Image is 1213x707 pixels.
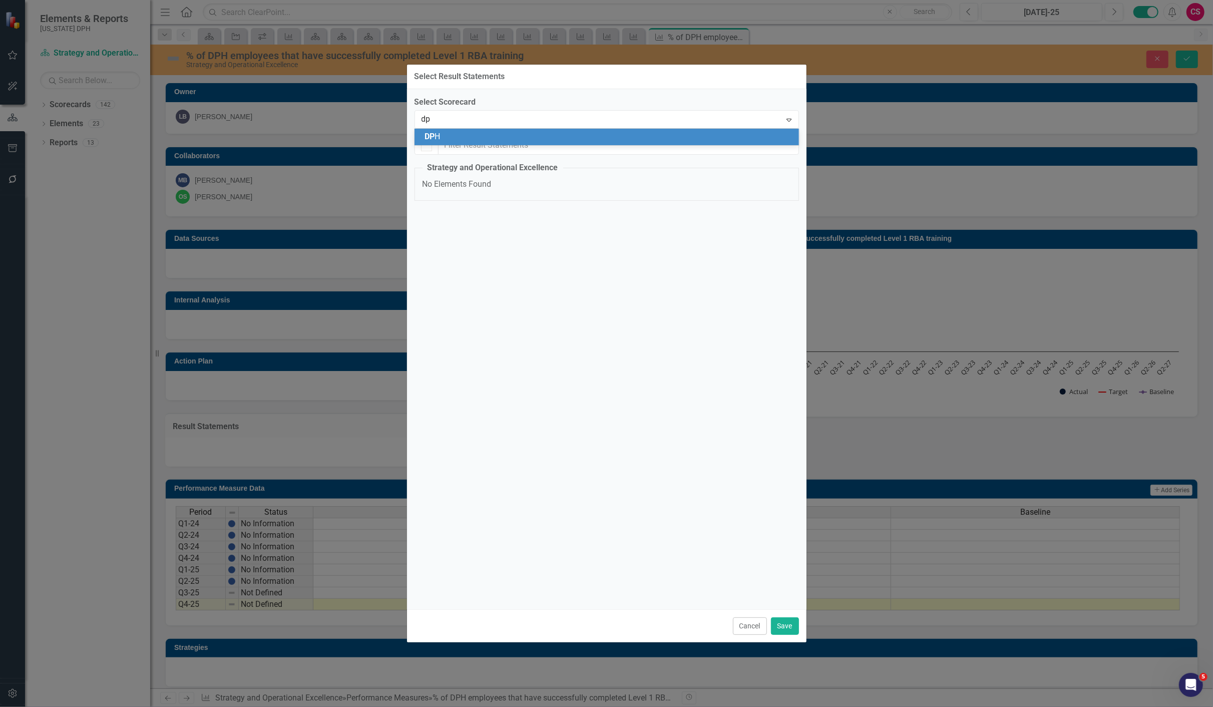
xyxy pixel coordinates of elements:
span: DP [425,132,435,141]
label: Select Scorecard [415,97,799,108]
div: Select Result Statements [415,72,505,81]
span: 5 [1199,673,1207,681]
input: Filter Result Statements [438,136,799,155]
iframe: Intercom live chat [1179,673,1203,697]
span: No Elements Found [423,179,492,189]
legend: Strategy and Operational Excellence [423,162,563,174]
button: Save [771,617,799,635]
span: H [425,132,440,141]
button: Cancel [733,617,767,635]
